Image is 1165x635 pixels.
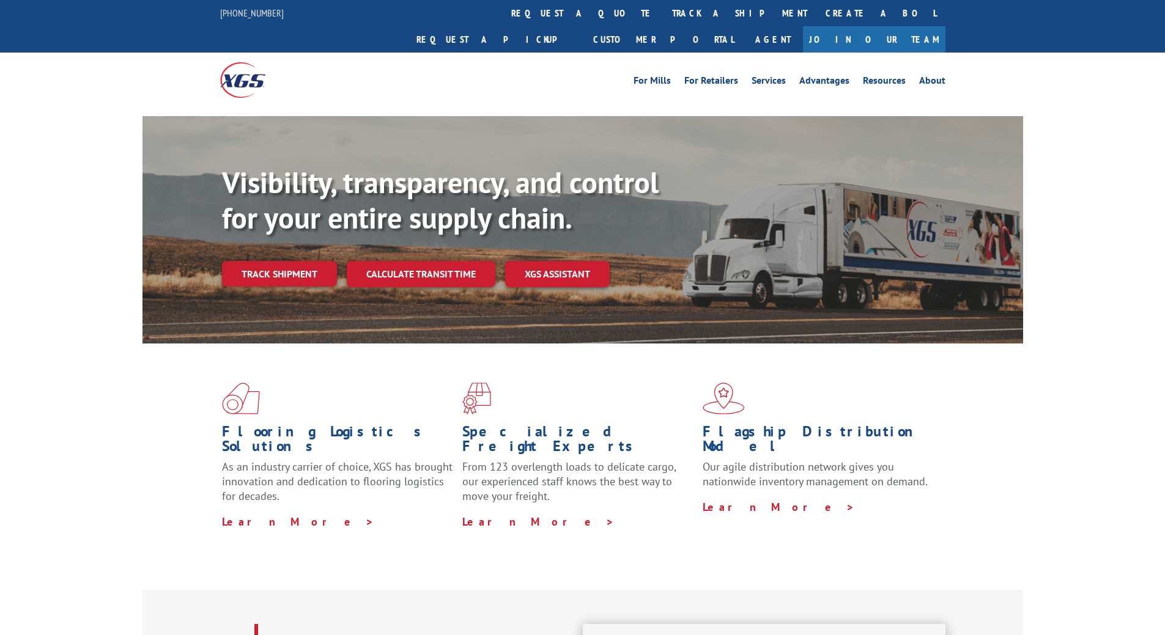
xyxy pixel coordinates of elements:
h1: Flagship Distribution Model [703,424,934,460]
a: XGS ASSISTANT [505,261,610,287]
a: Advantages [799,76,849,89]
img: xgs-icon-total-supply-chain-intelligence-red [222,383,260,414]
span: As an industry carrier of choice, XGS has brought innovation and dedication to flooring logistics... [222,460,453,503]
a: Calculate transit time [347,261,495,287]
a: Learn More > [462,515,615,529]
a: For Retailers [684,76,738,89]
a: Request a pickup [407,26,584,53]
a: Customer Portal [584,26,743,53]
a: For Mills [634,76,671,89]
a: Track shipment [222,261,337,287]
b: Visibility, transparency, and control for your entire supply chain. [222,163,659,237]
h1: Flooring Logistics Solutions [222,424,453,460]
a: Learn More > [703,500,855,514]
h1: Specialized Freight Experts [462,424,693,460]
a: Resources [863,76,906,89]
p: From 123 overlength loads to delicate cargo, our experienced staff knows the best way to move you... [462,460,693,514]
a: Services [752,76,786,89]
span: Our agile distribution network gives you nationwide inventory management on demand. [703,460,928,488]
a: Join Our Team [803,26,945,53]
a: Agent [743,26,803,53]
img: xgs-icon-focused-on-flooring-red [462,383,491,414]
a: About [919,76,945,89]
img: xgs-icon-flagship-distribution-model-red [703,383,745,414]
a: [PHONE_NUMBER] [220,7,284,19]
a: Learn More > [222,515,374,529]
